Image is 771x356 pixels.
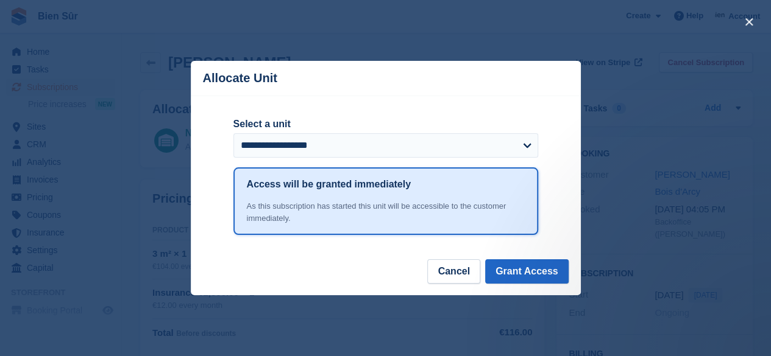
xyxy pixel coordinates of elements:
label: Select a unit [233,117,538,131]
button: close [739,12,759,32]
button: Grant Access [485,259,569,284]
div: As this subscription has started this unit will be accessible to the customer immediately. [247,200,525,224]
p: Allocate Unit [203,71,277,85]
button: Cancel [427,259,480,284]
h1: Access will be granted immediately [247,177,411,192]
